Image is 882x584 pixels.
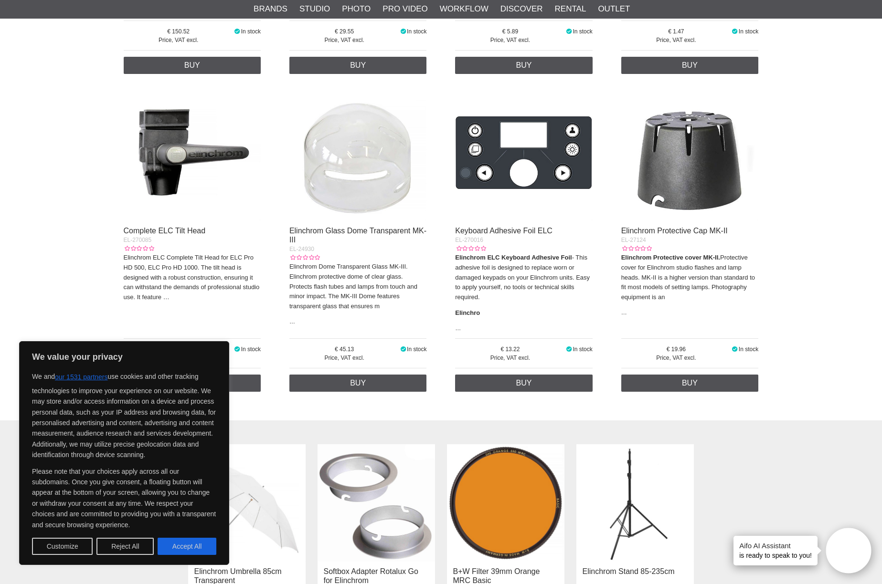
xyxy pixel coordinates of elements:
[124,253,261,302] p: Elinchrom ELC Complete Tilt Head for ELC Pro HD 500, ELC Pro HD 1000. The tilt head is designed w...
[124,237,152,243] span: EL-270085
[234,346,241,353] i: In stock
[598,3,630,15] a: Outlet
[289,227,426,244] a: Elinchrom Glass Dome Transparent MK-III
[621,27,731,36] span: 1.47
[158,538,216,555] button: Accept All
[124,57,261,74] a: Buy
[289,253,320,262] div: Customer rating: 0
[573,28,592,35] span: In stock
[455,237,483,243] span: EL-270016
[621,354,731,362] span: Price, VAT excl.
[733,536,818,565] div: is ready to speak to you!
[399,28,407,35] i: In stock
[455,36,565,44] span: Price, VAT excl.
[124,83,261,221] img: Complete ELC Tilt Head
[621,345,731,354] span: 19.96
[739,346,758,353] span: In stock
[455,253,593,302] p: - This adhesive foil is designed to replace worn or damaged keypads on your Elinchrom units. Easy...
[407,28,426,35] span: In stock
[455,83,593,221] img: Keyboard Adhesive Foil ELC
[621,375,759,392] a: Buy
[383,3,427,15] a: Pro Video
[289,57,427,74] a: Buy
[32,351,216,363] p: We value your privacy
[124,244,154,253] div: Customer rating: 0
[55,368,108,386] button: our 1531 partners
[32,538,93,555] button: Customize
[289,375,427,392] a: Buy
[621,237,646,243] span: EL-27124
[19,341,229,565] div: We value your privacy
[289,262,427,312] p: Elinchrom Dome Transparent Glass MK-III. Elinchrom protective dome of clear glass. Protects flash...
[399,346,407,353] i: In stock
[731,346,739,353] i: In stock
[576,444,694,562] img: Elinchrom Stand 85-235cm
[565,28,573,35] i: In stock
[555,3,586,15] a: Rental
[455,57,593,74] a: Buy
[455,354,565,362] span: Price, VAT excl.
[188,444,306,562] img: Elinchrom Umbrella 85cm Transparent
[163,293,170,301] a: …
[621,36,731,44] span: Price, VAT excl.
[289,246,314,252] span: EL-24930
[621,83,759,221] img: Elinchrom Protective Cap MK-II
[289,318,295,325] a: …
[621,309,627,316] a: …
[455,309,480,316] strong: Elinchro
[124,227,206,235] a: Complete ELC Tilt Head
[500,3,543,15] a: Discover
[621,253,759,302] p: Protective cover for Elinchrom studio flashes and lamp heads. MK-II is a higher version than stan...
[289,345,399,354] span: 45.13
[342,3,371,15] a: Photo
[565,346,573,353] i: In stock
[234,28,241,35] i: In stock
[289,36,399,44] span: Price, VAT excl.
[455,375,593,392] a: Buy
[455,254,572,261] strong: Elinchrom ELC Keyboard Adhesive Foil
[583,567,675,575] a: Elinchrom Stand 85-235cm
[447,444,564,562] img: B+W Filter 39mm Orange MRC Basic
[621,254,720,261] strong: Elinchrom Protective cover MK-II.
[318,444,435,562] img: Softbox Adapter Rotalux Go for Elinchrom
[455,325,461,332] a: …
[621,244,652,253] div: Customer rating: 0
[573,346,592,353] span: In stock
[455,227,553,235] a: Keyboard Adhesive Foil ELC
[407,346,426,353] span: In stock
[731,28,739,35] i: In stock
[124,27,234,36] span: 150.52
[739,28,758,35] span: In stock
[254,3,287,15] a: Brands
[32,466,216,530] p: Please note that your choices apply across all our subdomains. Once you give consent, a floating ...
[739,541,812,551] h4: Aifo AI Assistant
[32,368,216,460] p: We and use cookies and other tracking technologies to improve your experience on our website. We ...
[455,345,565,354] span: 13.22
[289,83,427,221] img: Elinchrom Glass Dome Transparent MK-III
[621,227,728,235] a: Elinchrom Protective Cap MK-II
[289,354,399,362] span: Price, VAT excl.
[241,28,261,35] span: In stock
[455,27,565,36] span: 5.89
[621,57,759,74] a: Buy
[124,36,234,44] span: Price, VAT excl.
[440,3,489,15] a: Workflow
[299,3,330,15] a: Studio
[241,346,261,353] span: In stock
[289,27,399,36] span: 29.55
[455,244,486,253] div: Customer rating: 0
[96,538,154,555] button: Reject All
